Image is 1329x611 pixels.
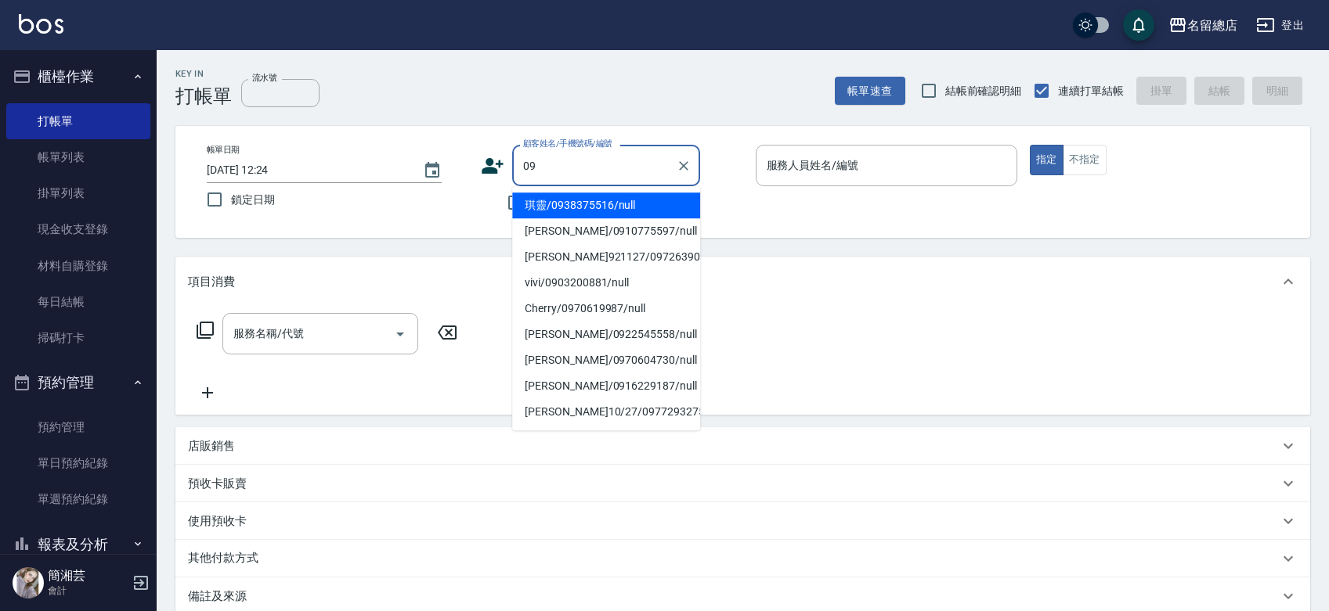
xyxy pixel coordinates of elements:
[1058,83,1124,99] span: 連續打單結帳
[188,588,247,605] p: 備註及來源
[252,72,276,84] label: 流水號
[1030,145,1064,175] button: 指定
[48,584,128,598] p: 會計
[512,373,700,399] li: [PERSON_NAME]/0916229187/null
[512,192,700,218] li: 琪靈/0938375516/null
[6,320,150,356] a: 掃碼打卡
[207,144,240,156] label: 帳單日期
[188,274,235,290] p: 項目消費
[175,85,232,107] h3: 打帳單
[188,550,266,567] p: 其他付款方式
[175,427,1310,465] div: 店販銷售
[207,157,407,183] input: YYYY/MM/DD hh:mm
[512,322,700,347] li: [PERSON_NAME]/0922545558/null
[6,445,150,481] a: 單日預約紀錄
[512,218,700,244] li: [PERSON_NAME]/0910775597/null
[512,399,700,425] li: [PERSON_NAME]10/27/0977293275/null
[6,103,150,139] a: 打帳單
[6,211,150,247] a: 現金收支登錄
[231,192,275,208] span: 鎖定日期
[188,513,247,530] p: 使用預收卡
[1187,16,1237,35] div: 名留總店
[6,409,150,445] a: 預約管理
[1123,9,1154,41] button: save
[188,476,247,492] p: 預收卡販賣
[13,567,44,598] img: Person
[512,347,700,373] li: [PERSON_NAME]/0970604730/null
[175,502,1310,540] div: 使用預收卡
[6,284,150,320] a: 每日結帳
[6,481,150,517] a: 單週預約紀錄
[512,244,700,270] li: [PERSON_NAME]921127/0972639038/null
[175,540,1310,577] div: 其他付款方式
[512,296,700,322] li: Cherry/0970619987/null
[6,524,150,565] button: 報表及分析
[673,155,695,177] button: Clear
[945,83,1022,99] span: 結帳前確認明細
[1162,9,1244,41] button: 名留總店
[175,69,232,79] h2: Key In
[188,438,235,455] p: 店販銷售
[6,175,150,211] a: 掛單列表
[6,56,150,97] button: 櫃檯作業
[414,152,451,189] button: Choose date, selected date is 2025-08-19
[6,139,150,175] a: 帳單列表
[388,322,413,347] button: Open
[1063,145,1107,175] button: 不指定
[19,14,63,34] img: Logo
[175,465,1310,502] div: 預收卡販賣
[48,568,128,584] h5: 簡湘芸
[1250,11,1310,40] button: 登出
[523,138,612,149] label: 顧客姓名/手機號碼/編號
[835,77,905,106] button: 帳單速查
[6,362,150,403] button: 預約管理
[512,270,700,296] li: vivi/0903200881/null
[175,257,1310,307] div: 項目消費
[512,425,700,451] li: [PERSON_NAME]/0988898106/null
[6,248,150,284] a: 材料自購登錄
